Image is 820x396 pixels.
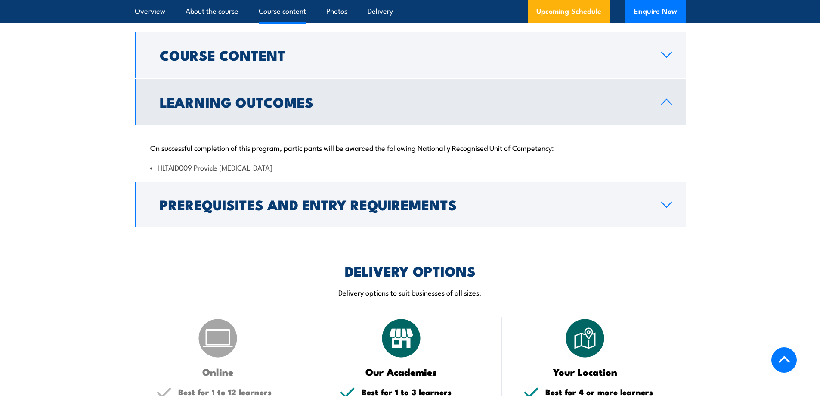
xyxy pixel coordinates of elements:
h3: Online [156,367,280,377]
a: Prerequisites and Entry Requirements [135,182,686,227]
h2: Prerequisites and Entry Requirements [160,198,647,210]
h3: Your Location [523,367,647,377]
h5: Best for 4 or more learners [545,388,664,396]
h5: Best for 1 to 3 learners [362,388,480,396]
h3: Our Academies [340,367,463,377]
h2: Course Content [160,49,647,61]
a: Course Content [135,32,686,78]
h2: Learning Outcomes [160,96,647,108]
li: HLTAID009 Provide [MEDICAL_DATA] [150,162,670,172]
h2: DELIVERY OPTIONS [345,265,476,277]
a: Learning Outcomes [135,79,686,125]
p: Delivery options to suit businesses of all sizes. [135,287,686,297]
h5: Best for 1 to 12 learners [178,388,297,396]
p: On successful completion of this program, participants will be awarded the following Nationally R... [150,143,670,152]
